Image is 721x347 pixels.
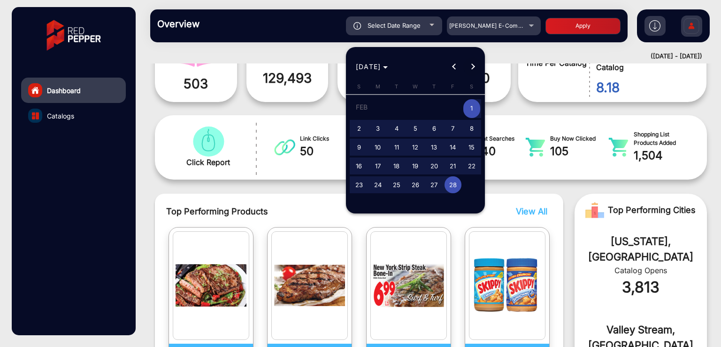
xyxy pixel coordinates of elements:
[351,139,368,156] span: 9
[445,120,461,137] span: 7
[368,175,387,194] button: February 24, 2025
[350,98,462,119] td: FEB
[462,98,481,119] button: February 1, 2025
[413,83,418,90] span: W
[407,139,424,156] span: 12
[388,176,405,193] span: 25
[376,83,380,90] span: M
[369,176,386,193] span: 24
[463,57,482,76] button: Next month
[388,158,405,174] span: 18
[445,139,461,156] span: 14
[470,83,473,90] span: S
[445,158,461,174] span: 21
[406,138,425,157] button: February 12, 2025
[462,119,481,138] button: February 8, 2025
[350,138,368,157] button: February 9, 2025
[388,120,405,137] span: 4
[426,139,443,156] span: 13
[350,119,368,138] button: February 2, 2025
[369,158,386,174] span: 17
[406,157,425,175] button: February 19, 2025
[406,119,425,138] button: February 5, 2025
[444,175,462,194] button: February 28, 2025
[387,157,406,175] button: February 18, 2025
[451,83,454,90] span: F
[368,138,387,157] button: February 10, 2025
[387,138,406,157] button: February 11, 2025
[406,175,425,194] button: February 26, 2025
[352,58,392,75] button: Choose month and year
[351,120,368,137] span: 2
[351,158,368,174] span: 16
[407,120,424,137] span: 5
[357,83,360,90] span: S
[395,83,398,90] span: T
[463,99,480,118] span: 1
[463,139,480,156] span: 15
[425,175,444,194] button: February 27, 2025
[368,119,387,138] button: February 3, 2025
[463,158,480,174] span: 22
[444,138,462,157] button: February 14, 2025
[388,139,405,156] span: 11
[463,120,480,137] span: 8
[387,119,406,138] button: February 4, 2025
[351,176,368,193] span: 23
[426,120,443,137] span: 6
[387,175,406,194] button: February 25, 2025
[425,138,444,157] button: February 13, 2025
[407,158,424,174] span: 19
[432,83,436,90] span: T
[462,157,481,175] button: February 22, 2025
[445,176,461,193] span: 28
[369,139,386,156] span: 10
[350,175,368,194] button: February 23, 2025
[425,119,444,138] button: February 6, 2025
[407,176,424,193] span: 26
[426,176,443,193] span: 27
[445,57,463,76] button: Previous month
[368,157,387,175] button: February 17, 2025
[426,158,443,174] span: 20
[425,157,444,175] button: February 20, 2025
[462,138,481,157] button: February 15, 2025
[444,119,462,138] button: February 7, 2025
[444,157,462,175] button: February 21, 2025
[350,157,368,175] button: February 16, 2025
[369,120,386,137] span: 3
[356,63,381,71] span: [DATE]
